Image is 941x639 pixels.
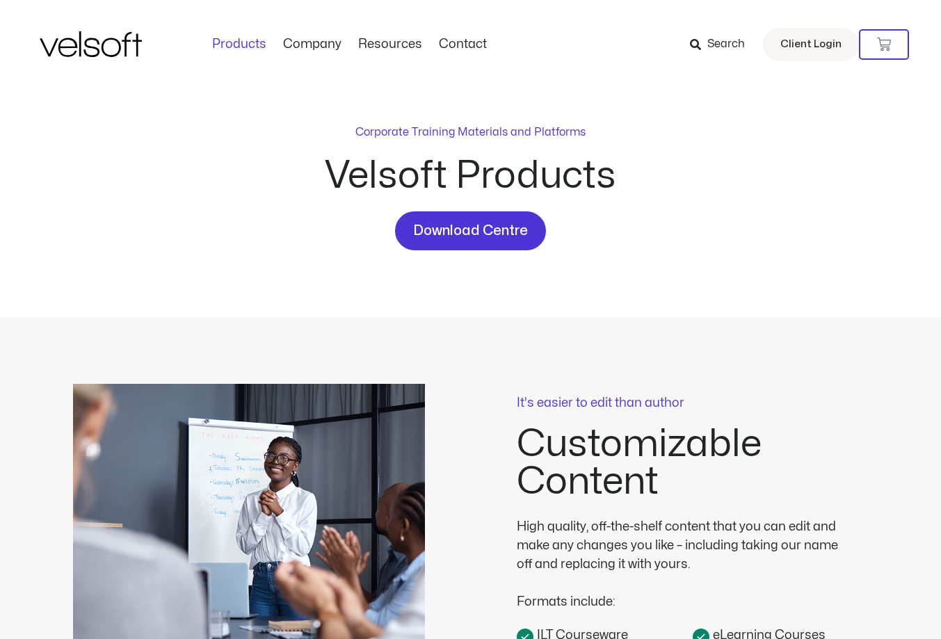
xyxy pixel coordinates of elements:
a: Search [690,33,755,56]
p: Corporate Training Materials and Platforms [355,124,586,140]
a: ProductsMenu Toggle [204,37,275,52]
span: Client Login [780,35,842,54]
p: It's easier to edit than author [517,397,869,410]
a: ContactMenu Toggle [431,37,495,52]
div: Formats include: [517,574,851,611]
h2: Customizable Content [517,426,869,501]
div: High quality, off-the-shelf content that you can edit and make any changes you like – including t... [517,517,851,574]
a: CompanyMenu Toggle [275,37,350,52]
nav: Menu [204,37,495,52]
a: Client Login [763,28,859,61]
h2: Velsoft Products [220,157,721,195]
span: Search [707,35,745,54]
img: Velsoft Training Materials [40,31,142,57]
a: ResourcesMenu Toggle [350,37,431,52]
span: Download Centre [413,220,528,242]
a: Download Centre [395,211,546,250]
